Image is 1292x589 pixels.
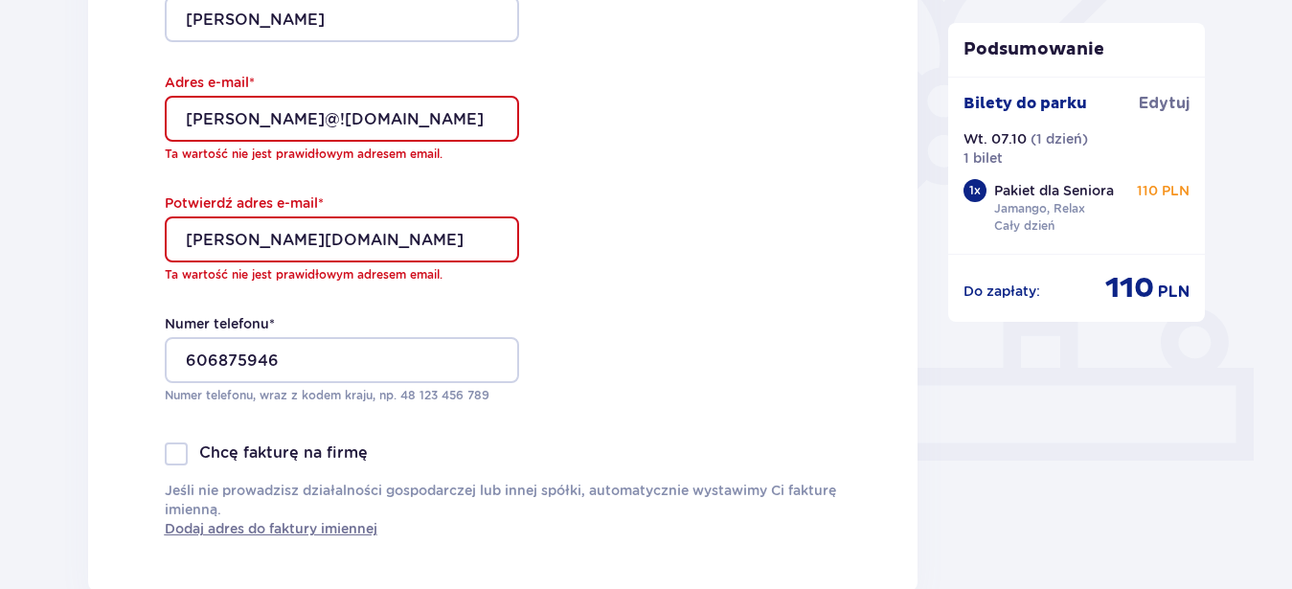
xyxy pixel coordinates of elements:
[1105,270,1154,306] p: 110
[165,96,519,142] input: Adres e-mail
[165,193,324,213] label: Potwierdź adres e-mail *
[963,179,986,202] div: 1 x
[165,337,519,383] input: Numer telefonu
[165,146,519,163] p: Ta wartość nie jest prawidłowym adresem email.
[165,481,842,538] p: Jeśli nie prowadzisz działalności gospodarczej lub innej spółki, automatycznie wystawimy Ci faktu...
[994,217,1054,235] p: Cały dzień
[199,442,368,464] p: Chcę fakturę na firmę
[1031,129,1088,148] p: ( 1 dzień )
[994,181,1114,200] p: Pakiet dla Seniora
[963,148,1003,168] p: 1 bilet
[165,73,255,92] label: Adres e-mail *
[1139,93,1190,114] a: Edytuj
[963,93,1087,114] p: Bilety do parku
[1158,282,1190,303] p: PLN
[165,314,275,333] label: Numer telefonu *
[165,216,519,262] input: Potwierdź adres e-mail
[948,38,1205,61] p: Podsumowanie
[165,519,377,538] a: Dodaj adres do faktury imiennej
[1137,181,1190,200] p: 110 PLN
[963,129,1027,148] p: Wt. 07.10
[963,282,1040,301] p: Do zapłaty :
[165,387,519,404] p: Numer telefonu, wraz z kodem kraju, np. 48 ​123 ​456 ​789
[994,200,1085,217] p: Jamango, Relax
[165,266,519,283] p: Ta wartość nie jest prawidłowym adresem email.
